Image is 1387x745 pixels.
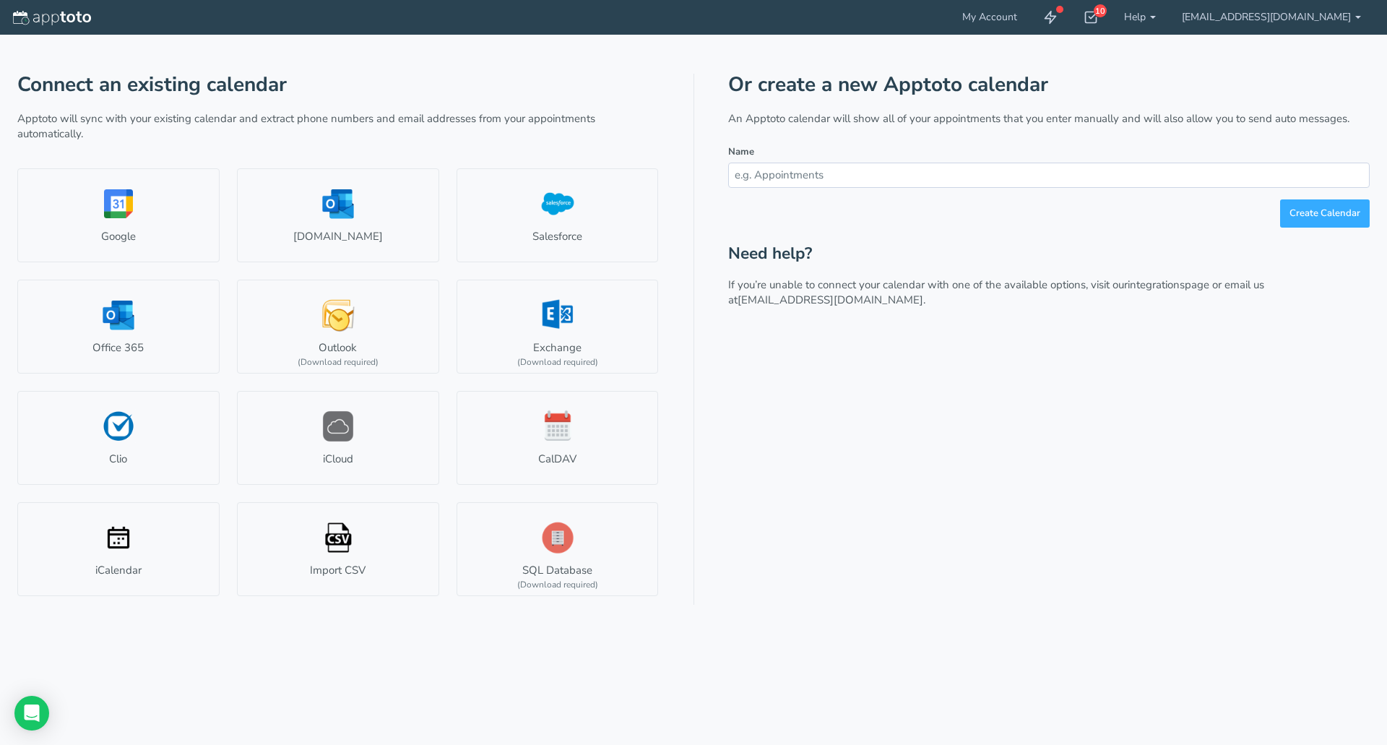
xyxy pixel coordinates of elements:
a: Salesforce [457,168,659,262]
p: If you’re unable to connect your calendar with one of the available options, visit our page or em... [728,277,1370,309]
div: (Download required) [517,356,598,369]
h1: Connect an existing calendar [17,74,659,96]
a: Google [17,168,220,262]
div: Open Intercom Messenger [14,696,49,731]
a: Clio [17,391,220,485]
a: iCloud [237,391,439,485]
a: [EMAIL_ADDRESS][DOMAIN_NAME]. [738,293,925,307]
button: Create Calendar [1280,199,1370,228]
a: CalDAV [457,391,659,485]
input: e.g. Appointments [728,163,1370,188]
img: logo-apptoto--white.svg [13,11,91,25]
a: Exchange [457,280,659,374]
div: (Download required) [298,356,379,369]
a: SQL Database [457,502,659,596]
a: Office 365 [17,280,220,374]
a: iCalendar [17,502,220,596]
p: An Apptoto calendar will show all of your appointments that you enter manually and will also allo... [728,111,1370,126]
div: 10 [1094,4,1107,17]
a: integrations [1128,277,1185,292]
h2: Need help? [728,245,1370,263]
h1: Or create a new Apptoto calendar [728,74,1370,96]
label: Name [728,145,754,159]
a: Outlook [237,280,439,374]
a: [DOMAIN_NAME] [237,168,439,262]
a: Import CSV [237,502,439,596]
p: Apptoto will sync with your existing calendar and extract phone numbers and email addresses from ... [17,111,659,142]
div: (Download required) [517,579,598,591]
